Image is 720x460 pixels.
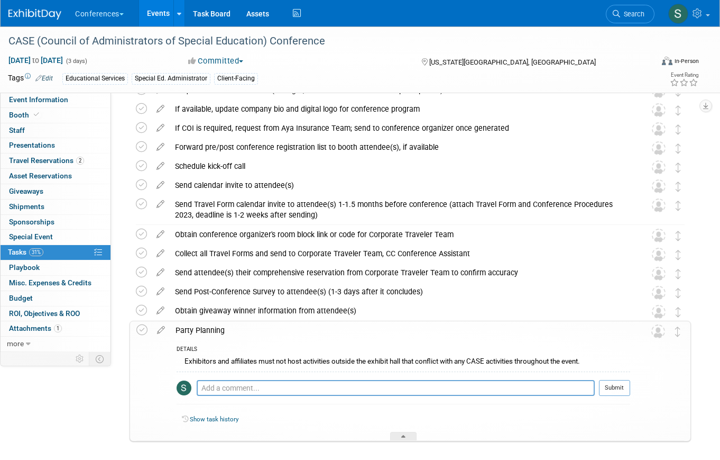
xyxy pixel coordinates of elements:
a: Search [606,5,654,23]
img: Unassigned [652,267,666,281]
i: Move task [676,288,681,298]
span: Sponsorships [9,218,54,226]
div: Event Format [597,55,699,71]
a: Asset Reservations [1,169,110,184]
a: edit [151,161,170,171]
a: edit [152,326,170,335]
div: Schedule kick-off call [170,157,631,175]
img: Unassigned [652,199,666,212]
img: Unassigned [652,141,666,155]
a: Playbook [1,260,110,275]
span: Booth [9,111,41,119]
div: CASE (Council of Administrators of Special Education) Conference [5,32,640,51]
i: Move task [676,143,681,154]
a: Special Event [1,230,110,245]
img: ExhibitDay [8,9,61,20]
span: Budget [9,294,33,302]
img: Unassigned [652,103,666,117]
a: Attachments1 [1,321,110,336]
span: Tasks [8,248,43,256]
td: Tags [8,73,53,85]
i: Move task [676,201,681,211]
a: edit [151,230,170,239]
button: Submit [599,380,630,396]
img: Unassigned [652,122,666,136]
a: edit [151,142,170,152]
img: Unassigned [651,324,665,338]
span: Attachments [9,324,62,332]
a: edit [151,249,170,258]
span: Search [620,10,644,18]
a: more [1,337,110,351]
i: Move task [676,250,681,260]
a: Travel Reservations2 [1,154,110,168]
img: Unassigned [652,305,666,319]
a: edit [151,181,170,190]
div: If available, update company bio and digital logo for conference program [170,100,631,118]
span: Giveaways [9,187,43,195]
img: Unassigned [652,286,666,300]
div: Obtain giveaway winner information from attendee(s) [170,302,631,320]
span: Playbook [9,263,40,272]
span: [DATE] [DATE] [8,56,63,65]
div: Send Travel Form calendar invite to attendee(s) 1-1.5 months before conference (attach Travel For... [170,195,631,224]
div: Collect all Travel Forms and send to Corporate Traveler Team, CC Conference Assistant [170,245,631,263]
i: Move task [676,182,681,192]
div: In-Person [674,57,699,65]
span: 2 [76,157,84,165]
a: Shipments [1,200,110,214]
span: Special Event [9,232,53,241]
div: Educational Services [62,73,128,84]
span: Presentations [9,141,55,149]
a: Tasks31% [1,245,110,260]
i: Move task [675,327,680,337]
a: edit [151,287,170,296]
span: Misc. Expenses & Credits [9,278,91,287]
a: Giveaways [1,184,110,199]
span: 31% [29,248,43,256]
img: Unassigned [652,248,666,261]
span: more [7,339,24,348]
i: Booth reservation complete [34,112,39,118]
td: Personalize Event Tab Strip [71,352,89,366]
a: Budget [1,291,110,306]
a: ROI, Objectives & ROO [1,306,110,321]
div: Event Rating [670,73,698,78]
span: Event Information [9,95,68,104]
div: Forward pre/post conference registration list to booth attendee(s), if available [170,138,631,156]
a: Presentations [1,138,110,153]
span: (3 days) [65,58,87,65]
a: Staff [1,123,110,138]
a: edit [151,123,170,133]
div: Special Ed. Administrator [132,73,210,84]
span: to [31,56,41,65]
img: Format-Inperson.png [662,57,672,65]
button: Committed [184,56,247,67]
div: Send calendar invite to attendee(s) [170,176,631,194]
a: Edit [35,75,53,82]
div: Send Post-Conference Survey to attendee(s) (1-3 days after it concludes) [170,283,631,301]
div: If COI is required, request from Aya Insurance Team; send to conference organizer once generated [170,119,631,137]
span: [US_STATE][GEOGRAPHIC_DATA], [GEOGRAPHIC_DATA] [429,58,596,66]
i: Move task [676,231,681,241]
a: Misc. Expenses & Credits [1,276,110,291]
a: Booth [1,108,110,123]
div: Exhibitors and affiliates must not host activities outside the exhibit hall that conflict with an... [177,355,630,371]
i: Move task [676,307,681,317]
a: edit [151,200,170,209]
span: ROI, Objectives & ROO [9,309,80,318]
a: Sponsorships [1,215,110,230]
img: Unassigned [652,160,666,174]
div: Client-Facing [214,73,258,84]
img: Sophie Buffo [668,4,688,24]
span: Shipments [9,202,44,211]
span: Asset Reservations [9,172,72,180]
span: Staff [9,126,25,134]
td: Toggle Event Tabs [89,352,111,366]
div: Send attendee(s) their comprehensive reservation from Corporate Traveler Team to confirm accuracy [170,264,631,282]
i: Move task [676,124,681,134]
a: Show task history [190,416,238,423]
img: Sophie Buffo [177,381,191,395]
div: Obtain conference organizer's room block link or code for Corporate Traveler Team [170,226,631,243]
i: Move task [676,163,681,173]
